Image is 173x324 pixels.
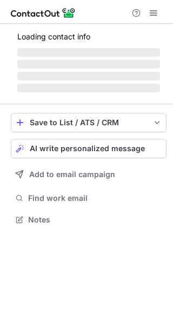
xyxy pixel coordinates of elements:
span: ‌ [17,72,160,80]
span: Add to email campaign [29,170,115,179]
span: ‌ [17,60,160,69]
p: Loading contact info [17,32,160,41]
span: ‌ [17,84,160,92]
span: Notes [28,215,162,225]
button: AI write personalized message [11,139,167,158]
button: Notes [11,212,167,227]
img: ContactOut v5.3.10 [11,6,76,19]
button: Find work email [11,191,167,206]
div: Save to List / ATS / CRM [30,118,148,127]
button: save-profile-one-click [11,113,167,132]
span: ‌ [17,48,160,57]
span: Find work email [28,193,162,203]
button: Add to email campaign [11,165,167,184]
span: AI write personalized message [30,144,145,153]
